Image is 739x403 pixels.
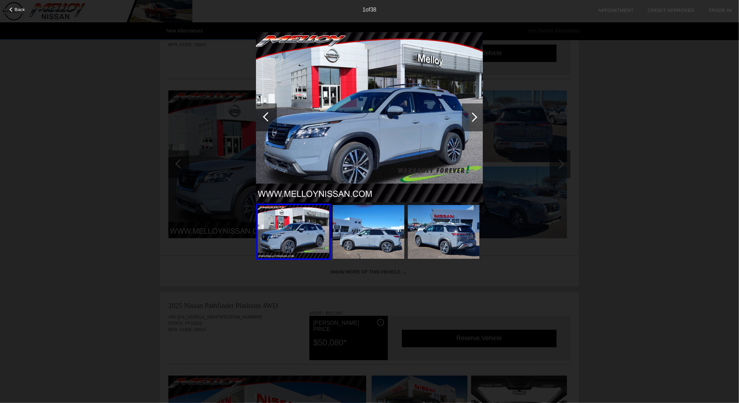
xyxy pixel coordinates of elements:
a: Appointment [598,8,634,13]
img: 2.jpg [333,205,404,259]
a: Trade-In [709,8,732,13]
span: 38 [370,7,376,13]
img: 1.jpg [256,32,483,203]
a: Credit Approved [648,8,695,13]
span: Back [15,7,25,12]
img: 3.jpg [408,205,480,259]
span: 1 [363,7,366,13]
